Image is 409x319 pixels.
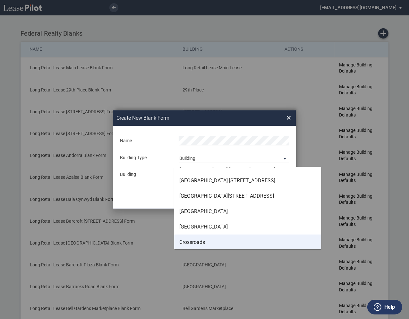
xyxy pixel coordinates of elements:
[179,193,274,200] div: [GEOGRAPHIC_DATA][STREET_ADDRESS]
[179,208,228,215] div: [GEOGRAPHIC_DATA]
[179,177,275,184] div: [GEOGRAPHIC_DATA] [STREET_ADDRESS]
[179,223,228,230] div: [GEOGRAPHIC_DATA]
[179,239,205,246] div: Crossroads
[384,303,395,311] label: Help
